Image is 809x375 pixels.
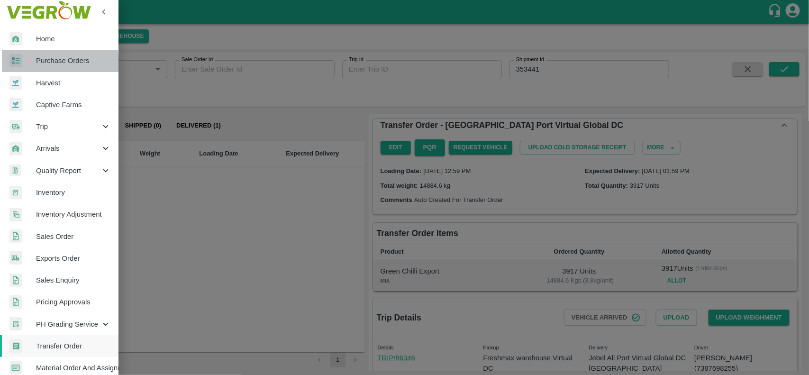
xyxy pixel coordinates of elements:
[9,76,22,90] img: harvest
[9,120,22,134] img: delivery
[9,339,22,353] img: whTransfer
[9,98,22,112] img: harvest
[9,251,22,265] img: shipments
[36,363,111,373] span: Material Order And Assignment
[36,165,100,176] span: Quality Report
[9,208,22,221] img: inventory
[9,186,22,200] img: whInventory
[9,361,22,375] img: centralMaterial
[36,143,100,154] span: Arrivals
[36,209,111,220] span: Inventory Adjustment
[36,34,111,44] span: Home
[36,78,111,88] span: Harvest
[36,297,111,307] span: Pricing Approvals
[9,295,22,309] img: sales
[9,165,21,176] img: qualityReport
[36,121,100,132] span: Trip
[36,275,111,285] span: Sales Enquiry
[36,253,111,264] span: Exports Order
[36,231,111,242] span: Sales Order
[36,341,111,351] span: Transfer Order
[9,229,22,243] img: sales
[9,142,22,155] img: whArrival
[36,187,111,198] span: Inventory
[36,319,100,329] span: PH Grading Service
[36,55,111,66] span: Purchase Orders
[9,54,22,68] img: reciept
[9,32,22,46] img: whArrival
[9,317,22,331] img: whTracker
[36,100,111,110] span: Captive Farms
[9,274,22,287] img: sales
